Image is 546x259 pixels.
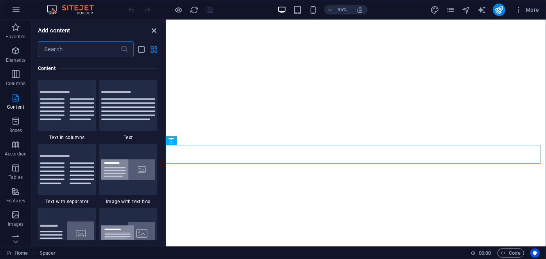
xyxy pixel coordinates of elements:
[484,250,485,256] span: :
[38,144,96,205] div: Text with separator
[38,64,157,73] h6: Content
[99,198,158,205] span: Image with text box
[7,104,24,110] p: Content
[324,5,352,14] button: 95%
[6,80,25,87] p: Columns
[99,80,158,141] div: Text
[40,155,94,184] img: text-with-separator.svg
[446,5,455,14] button: pages
[8,221,24,227] p: Images
[5,151,27,157] p: Accordion
[9,174,23,180] p: Tables
[530,248,540,258] button: Usercentrics
[477,5,486,14] i: AI Writer
[498,248,524,258] button: Code
[38,80,96,141] div: Text in columns
[5,34,25,40] p: Favorites
[336,5,348,14] h6: 95%
[99,134,158,141] span: Text
[462,5,471,14] i: Navigator
[101,159,156,180] img: image-with-text-box.svg
[38,134,96,141] span: Text in columns
[430,5,439,14] i: Design (Ctrl+Alt+Y)
[479,248,491,258] span: 00 00
[477,5,487,14] button: text_generator
[9,127,22,134] p: Boxes
[149,26,159,35] button: close panel
[40,221,94,246] img: text-with-image-v4.svg
[101,91,156,120] img: text.svg
[493,4,505,16] button: publish
[40,91,94,120] img: text-in-columns.svg
[40,248,56,258] span: Click to select. Double-click to edit
[38,198,96,205] span: Text with separator
[137,45,146,54] button: list-view
[494,5,503,14] i: Publish
[446,5,455,14] i: Pages (Ctrl+Alt+S)
[501,248,521,258] span: Code
[174,5,183,14] button: Click here to leave preview mode and continue editing
[356,6,363,13] i: On resize automatically adjust zoom level to fit chosen device.
[99,144,158,205] div: Image with text box
[430,5,440,14] button: design
[6,248,28,258] a: Click to cancel selection. Double-click to open Pages
[101,222,156,245] img: text-image-overlap.svg
[515,6,539,14] span: More
[471,248,491,258] h6: Session time
[190,5,199,14] button: reload
[38,26,70,35] h6: Add content
[190,5,199,14] i: Reload page
[45,5,104,14] img: Editor Logo
[6,57,26,63] p: Elements
[40,248,56,258] nav: breadcrumb
[149,45,159,54] button: grid-view
[512,4,542,16] button: More
[462,5,471,14] button: navigator
[38,41,120,57] input: Search
[6,198,25,204] p: Features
